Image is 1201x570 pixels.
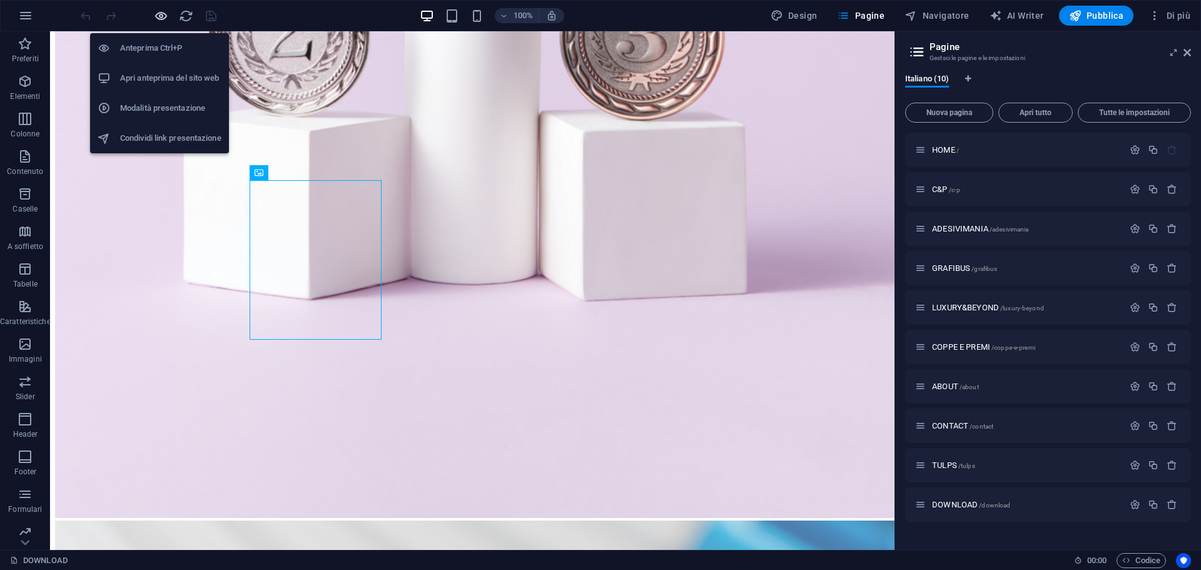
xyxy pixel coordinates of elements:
[932,303,1044,312] span: Fai clic per aprire la pagina
[928,264,1123,272] div: GRAFIBUS/grafibus
[928,501,1123,509] div: DOWNLOAD/download
[1130,381,1140,392] div: Impostazioni
[1074,553,1107,568] h6: Tempo sessione
[13,279,38,289] p: Tabelle
[1167,302,1177,313] div: Rimuovi
[1148,302,1158,313] div: Duplicato
[832,6,889,26] button: Pagine
[1004,109,1067,116] span: Apri tutto
[1148,145,1158,155] div: Duplicato
[10,553,68,568] a: Fai clic per annullare la selezione. Doppio clic per aprire le pagine
[971,265,997,272] span: /grafibus
[766,6,823,26] button: Design
[1148,381,1158,392] div: Duplicato
[1148,499,1158,510] div: Duplicato
[960,384,979,390] span: /about
[991,344,1035,351] span: /coppe-e-premi
[930,41,1191,53] h2: Pagine
[905,103,993,123] button: Nuova pagina
[932,145,959,155] span: Fai clic per aprire la pagina
[905,74,1191,98] div: Schede lingua
[905,9,969,22] span: Navigatore
[932,382,979,391] span: Fai clic per aprire la pagina
[1148,420,1158,431] div: Duplicato
[932,342,1035,352] span: Fai clic per aprire la pagina
[13,204,38,214] p: Caselle
[1130,302,1140,313] div: Impostazioni
[979,502,1010,509] span: /download
[1078,103,1191,123] button: Tutte le impostazioni
[905,71,949,89] span: Italiano (10)
[932,500,1010,509] span: Fai clic per aprire la pagina
[930,53,1166,64] h3: Gestsci le pagine e le impostazioni
[178,8,193,23] button: reload
[9,354,42,364] p: Immagini
[16,392,35,402] p: Slider
[1130,342,1140,352] div: Impostazioni
[932,263,997,273] span: Fai clic per aprire la pagina
[998,103,1073,123] button: Apri tutto
[928,185,1123,193] div: C&P/c-p
[1167,342,1177,352] div: Rimuovi
[956,147,959,154] span: /
[928,303,1123,312] div: LUXURY&BEYOND/luxury-beyond
[985,6,1049,26] button: AI Writer
[1122,553,1160,568] span: Codice
[1167,263,1177,273] div: Rimuovi
[990,9,1044,22] span: AI Writer
[179,9,193,23] i: Ricarica la pagina
[120,71,221,86] h6: Apri anteprima del sito web
[1130,420,1140,431] div: Impostazioni
[932,224,1028,233] span: Fai clic per aprire la pagina
[1148,184,1158,195] div: Duplicato
[932,461,975,470] span: Fai clic per aprire la pagina
[1167,499,1177,510] div: Rimuovi
[949,186,961,193] span: /c-p
[928,343,1123,351] div: COPPE E PREMI/coppe-e-premi
[11,129,39,139] p: Colonne
[837,9,884,22] span: Pagine
[1130,499,1140,510] div: Impostazioni
[928,146,1123,154] div: HOME/
[1096,556,1098,565] span: :
[1130,223,1140,234] div: Impostazioni
[1148,9,1190,22] span: Di più
[514,8,534,23] h6: 100%
[928,225,1123,233] div: ADESIVIMANIA/adesivimania
[14,467,37,477] p: Footer
[1167,420,1177,431] div: Rimuovi
[10,91,40,101] p: Elementi
[771,9,818,22] span: Design
[1000,305,1044,312] span: /luxury-beyond
[1143,6,1195,26] button: Di più
[958,462,975,469] span: /tulps
[911,109,988,116] span: Nuova pagina
[7,166,43,176] p: Contenuto
[13,429,38,439] p: Header
[990,226,1029,233] span: /adesivimania
[899,6,974,26] button: Navigatore
[8,504,42,514] p: Formulari
[120,101,221,116] h6: Modalità presentazione
[1069,9,1124,22] span: Pubblica
[120,131,221,146] h6: Condividi link presentazione
[12,54,39,64] p: Preferiti
[1176,553,1191,568] button: Usercentrics
[1083,109,1185,116] span: Tutte le impostazioni
[495,8,539,23] button: 100%
[932,421,993,430] span: Fai clic per aprire la pagina
[1117,553,1166,568] button: Codice
[546,10,557,21] i: Quando ridimensioni, regola automaticamente il livello di zoom in modo che corrisponda al disposi...
[1148,223,1158,234] div: Duplicato
[1130,460,1140,471] div: Impostazioni
[1130,184,1140,195] div: Impostazioni
[928,422,1123,430] div: CONTACT/contact
[1167,381,1177,392] div: Rimuovi
[932,185,960,194] span: Fai clic per aprire la pagina
[8,242,43,252] p: A soffietto
[1059,6,1134,26] button: Pubblica
[1148,263,1158,273] div: Duplicato
[1167,460,1177,471] div: Rimuovi
[1130,145,1140,155] div: Impostazioni
[1167,223,1177,234] div: Rimuovi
